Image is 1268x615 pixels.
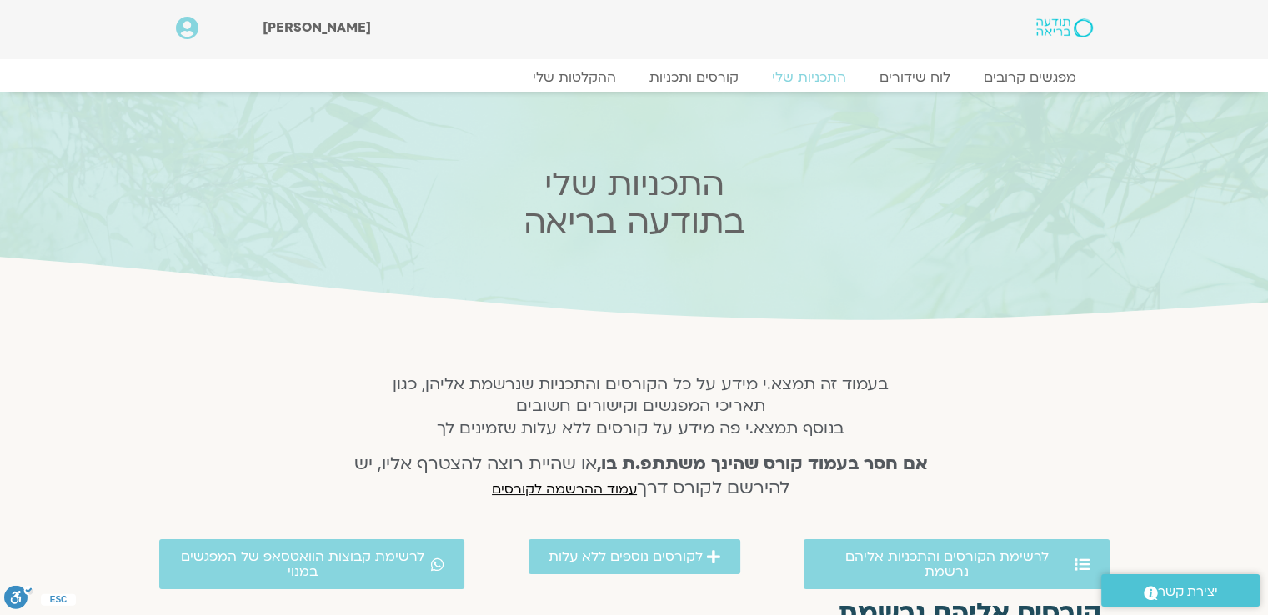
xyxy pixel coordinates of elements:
span: [PERSON_NAME] [263,18,371,37]
h2: התכניות שלי בתודעה בריאה [308,166,961,241]
a: יצירת קשר [1101,574,1260,607]
span: לרשימת הקורסים והתכניות אליהם נרשמת [824,549,1070,579]
a: עמוד ההרשמה לקורסים [492,480,637,498]
span: לקורסים נוספים ללא עלות [549,549,703,564]
a: מפגשים קרובים [967,69,1093,86]
h5: בעמוד זה תמצא.י מידע על כל הקורסים והתכניות שנרשמת אליהן, כגון תאריכי המפגשים וקישורים חשובים בנו... [332,373,950,439]
nav: Menu [176,69,1093,86]
a: ההקלטות שלי [516,69,633,86]
a: לרשימת קבוצות הוואטסאפ של המפגשים במנוי [159,539,465,589]
a: קורסים ותכניות [633,69,755,86]
span: יצירת קשר [1158,581,1218,603]
a: לוח שידורים [863,69,967,86]
a: התכניות שלי [755,69,863,86]
a: לקורסים נוספים ללא עלות [529,539,740,574]
span: לרשימת קבוצות הוואטסאפ של המפגשים במנוי [179,549,428,579]
strong: אם חסר בעמוד קורס שהינך משתתפ.ת בו, [597,452,928,476]
a: לרשימת הקורסים והתכניות אליהם נרשמת [804,539,1110,589]
h4: או שהיית רוצה להצטרף אליו, יש להירשם לקורס דרך [332,452,950,501]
